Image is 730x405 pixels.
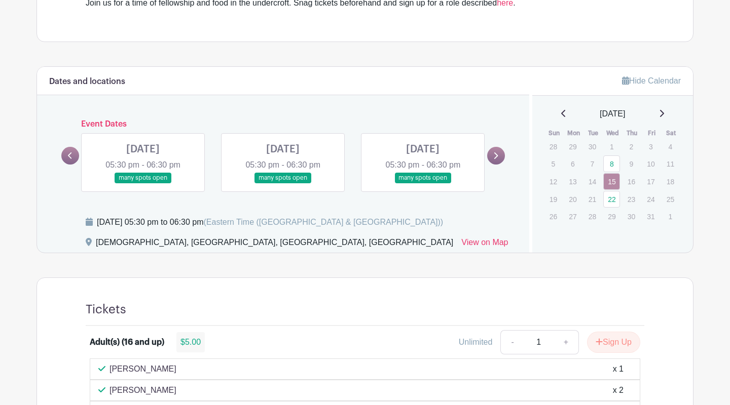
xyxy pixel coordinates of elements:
[622,76,681,85] a: Hide Calendar
[109,363,176,375] p: [PERSON_NAME]
[642,174,659,189] p: 17
[662,174,679,189] p: 18
[564,209,581,224] p: 27
[642,191,659,207] p: 24
[554,330,579,354] a: +
[584,156,601,172] p: 7
[49,77,125,87] h6: Dates and locations
[544,128,564,138] th: Sun
[176,332,205,352] div: $5.00
[96,236,453,253] div: [DEMOGRAPHIC_DATA], [GEOGRAPHIC_DATA], [GEOGRAPHIC_DATA], [GEOGRAPHIC_DATA]
[603,139,620,154] p: 1
[584,139,601,154] p: 30
[564,174,581,189] p: 13
[564,139,581,154] p: 29
[545,191,562,207] p: 19
[584,174,601,189] p: 14
[623,174,640,189] p: 16
[603,173,620,190] a: 15
[203,218,443,226] span: (Eastern Time ([GEOGRAPHIC_DATA] & [GEOGRAPHIC_DATA]))
[623,128,642,138] th: Thu
[545,174,562,189] p: 12
[642,209,659,224] p: 31
[662,209,679,224] p: 1
[79,119,487,129] h6: Event Dates
[584,191,601,207] p: 21
[662,128,681,138] th: Sat
[86,302,126,317] h4: Tickets
[584,209,601,224] p: 28
[642,139,659,154] p: 3
[545,209,562,224] p: 26
[500,330,524,354] a: -
[613,363,624,375] div: x 1
[564,128,583,138] th: Mon
[109,384,176,396] p: [PERSON_NAME]
[545,156,562,172] p: 5
[603,128,623,138] th: Wed
[600,108,625,120] span: [DATE]
[603,209,620,224] p: 29
[545,139,562,154] p: 28
[623,156,640,172] p: 9
[662,191,679,207] p: 25
[603,191,620,208] a: 22
[587,332,640,353] button: Sign Up
[613,384,624,396] div: x 2
[623,139,640,154] p: 2
[623,209,640,224] p: 30
[662,139,679,154] p: 4
[603,155,620,172] a: 8
[623,191,640,207] p: 23
[564,156,581,172] p: 6
[97,216,443,228] div: [DATE] 05:30 pm to 06:30 pm
[642,156,659,172] p: 10
[564,191,581,207] p: 20
[642,128,662,138] th: Fri
[461,236,508,253] a: View on Map
[583,128,603,138] th: Tue
[662,156,679,172] p: 11
[90,336,164,348] div: Adult(s) (16 and up)
[459,336,493,348] div: Unlimited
